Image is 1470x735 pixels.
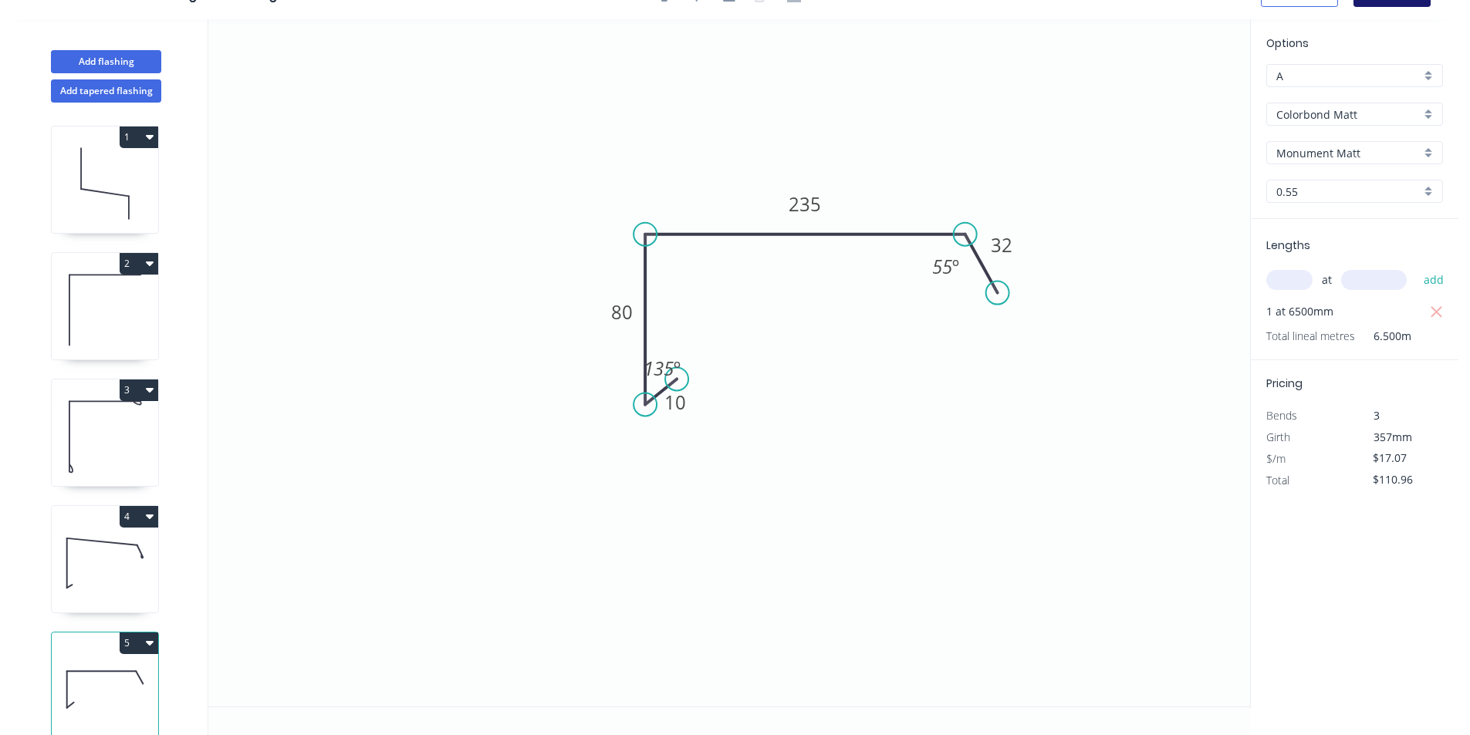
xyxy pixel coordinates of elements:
[1276,184,1421,200] input: Thickness
[1322,269,1332,291] span: at
[1355,325,1411,347] span: 6.500m
[120,506,158,528] button: 4
[611,299,633,325] tspan: 80
[1374,408,1380,423] span: 3
[1266,376,1303,391] span: Pricing
[120,379,158,401] button: 3
[1266,238,1310,253] span: Lengths
[1266,451,1286,466] span: $/m
[208,19,1250,706] svg: 0
[664,389,686,415] tspan: 10
[1266,301,1333,322] span: 1 at 6500mm
[51,79,161,103] button: Add tapered flashing
[1266,408,1297,423] span: Bends
[674,356,681,381] tspan: º
[120,253,158,275] button: 2
[1266,325,1355,347] span: Total lineal metres
[120,126,158,148] button: 1
[120,632,158,654] button: 5
[1374,430,1412,444] span: 357mm
[644,356,674,381] tspan: 135
[1266,430,1290,444] span: Girth
[789,191,821,217] tspan: 235
[1276,145,1421,161] input: Colour
[1266,35,1309,51] span: Options
[51,50,161,73] button: Add flashing
[1276,68,1421,84] input: Price level
[1416,267,1452,293] button: add
[991,232,1012,258] tspan: 32
[1266,473,1289,487] span: Total
[1276,106,1421,123] input: Material
[952,254,959,279] tspan: º
[932,254,952,279] tspan: 55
